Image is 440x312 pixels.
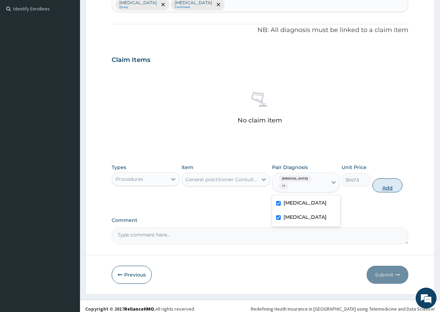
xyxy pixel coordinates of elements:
[283,199,327,206] label: [MEDICAL_DATA]
[112,26,408,35] p: NB: All diagnosis must be linked to a claim item
[112,165,126,170] label: Types
[182,164,193,171] label: Item
[36,39,117,48] div: Chat with us now
[238,117,282,124] p: No claim item
[112,56,150,64] h3: Claim Items
[367,266,408,284] button: Submit
[114,3,131,20] div: Minimize live chat window
[112,266,152,284] button: Previous
[3,190,133,214] textarea: Type your message and hit 'Enter'
[175,6,212,9] small: Confirmed
[13,35,28,52] img: d_794563401_company_1708531726252_794563401
[279,175,311,182] span: [MEDICAL_DATA]
[112,217,408,223] label: Comment
[373,178,402,192] button: Add
[85,306,155,312] strong: Copyright © 2017 .
[279,183,288,190] span: + 1
[40,88,96,158] span: We're online!
[272,164,308,171] label: Pair Diagnosis
[283,214,327,221] label: [MEDICAL_DATA]
[160,1,166,8] span: remove selection option
[185,176,258,183] div: General practitioner Consultation first outpatient consultation
[124,306,154,312] a: RelianceHMO
[115,176,143,183] div: Procedures
[342,164,367,171] label: Unit Price
[215,1,222,8] span: remove selection option
[119,6,157,9] small: Query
